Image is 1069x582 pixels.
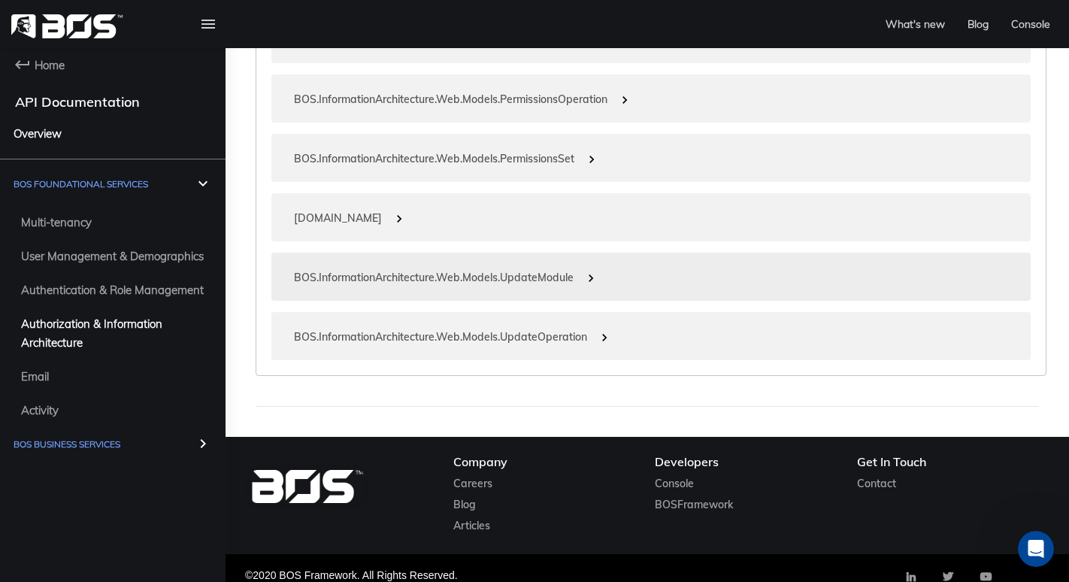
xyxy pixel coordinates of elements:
span: BOS.InformationArchitecture.Web.Models.PermissionsSet [286,152,574,165]
span: BOS.InformationArchitecture.Web.Models.UpdateModule [286,271,574,284]
a: Console [655,477,694,490]
a: Authorization & Information Architecture [14,307,220,359]
h4: Company [453,455,640,469]
a: User Management & Demographics [14,239,220,273]
button: BOS.InformationArchitecture.Web.Models.UpdateOperation [279,320,614,353]
span: Authorization & Information Architecture [21,314,212,352]
iframe: Intercom live chat [1018,531,1054,567]
h4: API Documentation [15,94,241,111]
button: BOS.InformationArchitecture.Web.Models.UpdateModule [279,260,601,293]
h4: Developers [655,455,842,469]
span: Overview [14,124,62,143]
a: Email [14,359,220,393]
button: BOS.InformationArchitecture.Web.Models.PermissionsOperation [279,82,634,115]
a: Overview [6,117,220,150]
h4: Get In Touch [857,455,1044,469]
a: BOS Foundational Services [6,167,220,205]
a: Contact [857,477,896,490]
a: Multi-tenancy [14,205,220,239]
span: BOS Business Services [14,435,120,453]
a: Home [6,48,220,86]
span: Email [21,367,49,386]
img: BOS Logo [251,470,364,503]
span: Home [35,56,65,74]
a: BOS Business Services [6,427,220,465]
span: Multi-tenancy [21,213,92,232]
span: User Management & Demographics [21,247,204,265]
span: BOS Foundational Services [14,174,148,193]
a: BOSFramework [655,498,733,511]
a: Authentication & Role Management [14,273,220,307]
a: Careers [453,477,492,490]
button: [DOMAIN_NAME] [279,201,409,234]
a: Activity [14,393,220,427]
a: Blog [453,498,476,511]
span: Activity [21,401,59,420]
a: Articles [453,519,490,532]
button: BOS.InformationArchitecture.Web.Models.PermissionsSet [279,141,601,174]
img: homepage [11,14,123,38]
span: BOS.InformationArchitecture.Web.Models.UpdateOperation [286,330,587,344]
span: Authentication & Role Management [21,280,204,299]
span: BOS.InformationArchitecture.Web.Models.PermissionsOperation [286,92,607,106]
span: [DOMAIN_NAME] [286,211,382,225]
